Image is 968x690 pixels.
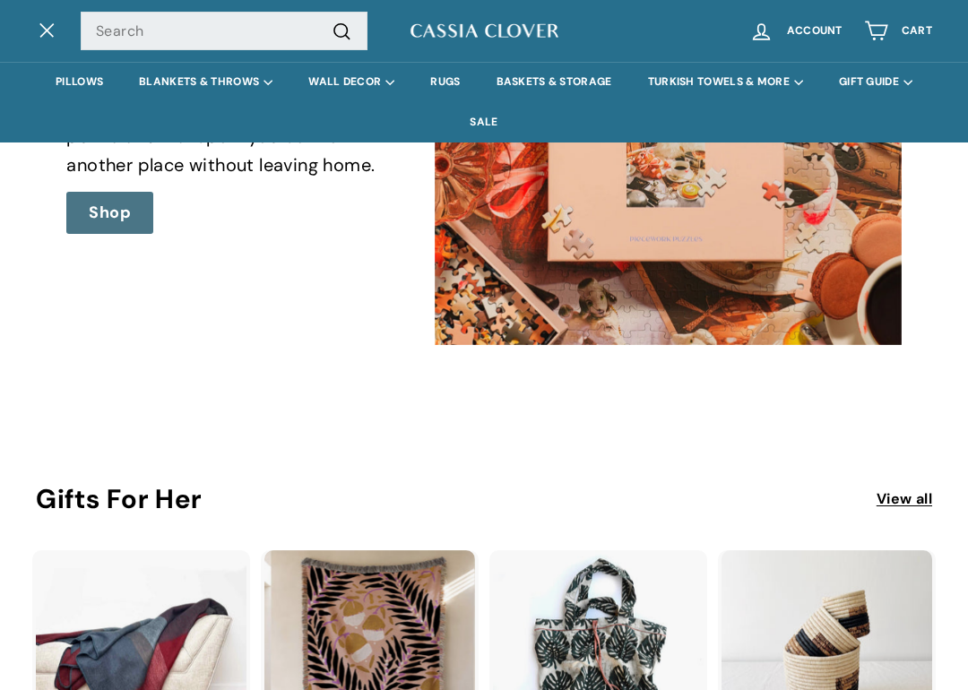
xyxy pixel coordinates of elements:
[452,102,515,142] a: SALE
[36,485,877,514] h2: Gifts For Her
[66,192,153,235] a: Shop
[821,62,930,102] summary: GIFT GUIDE
[630,62,821,102] summary: TURKISH TOWELS & MORE
[38,62,121,102] a: PILLOWS
[877,487,932,511] a: View all
[40,24,54,38] path: .
[739,4,853,57] a: Account
[902,25,932,37] span: Cart
[290,62,412,102] summary: WALL DECOR
[479,62,630,102] a: BASKETS & STORAGE
[412,62,478,102] a: RUGS
[853,4,943,57] a: Cart
[787,25,843,37] span: Account
[121,62,290,102] summary: BLANKETS & THROWS
[81,12,367,51] input: Search
[40,23,54,37] path: .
